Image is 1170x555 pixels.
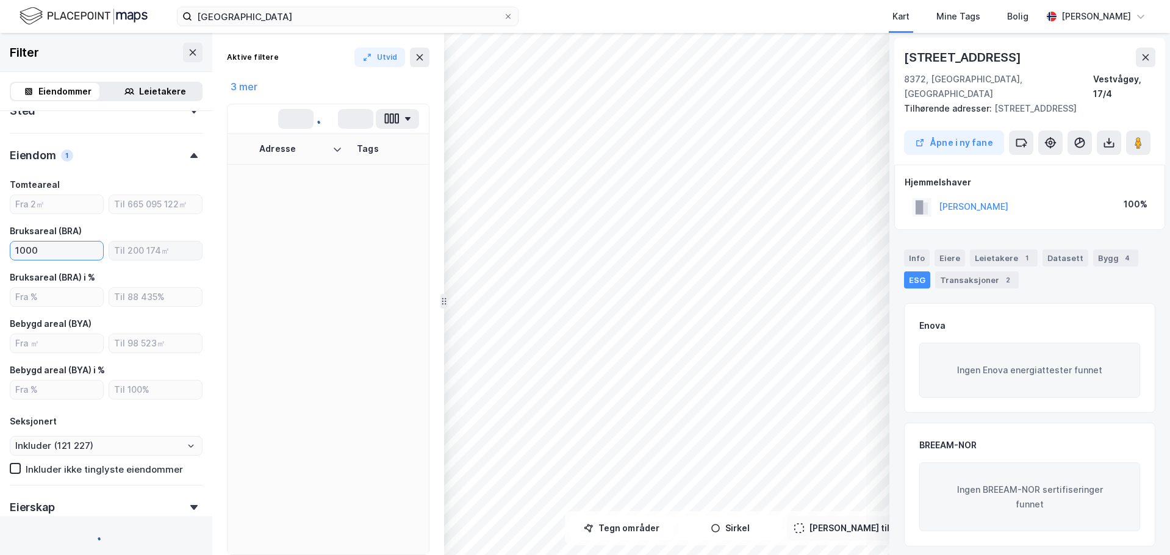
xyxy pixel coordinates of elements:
[935,271,1019,288] div: Transaksjoner
[192,7,503,26] input: Søk på adresse, matrikkel, gårdeiere, leietakere eller personer
[570,516,673,540] button: Tegn områder
[10,195,103,213] input: Fra 2㎡
[936,9,980,24] div: Mine Tags
[10,363,105,378] div: Bebygd areal (BYA) i %
[904,131,1004,155] button: Åpne i ny fane
[1124,197,1147,212] div: 100%
[1093,249,1138,267] div: Bygg
[109,288,202,306] input: Til 88 435%
[186,441,196,451] button: Open
[227,79,261,95] button: 3 mer
[919,462,1140,532] div: Ingen BREEAM-NOR sertifiseringer funnet
[1121,252,1133,264] div: 4
[109,242,202,260] input: Til 200 174㎡
[919,438,977,453] div: BREEAM-NOR
[10,177,60,192] div: Tomteareal
[904,48,1024,67] div: [STREET_ADDRESS]
[10,148,56,163] div: Eiendom
[139,84,186,99] div: Leietakere
[259,143,328,155] div: Adresse
[904,103,994,113] span: Tilhørende adresser:
[109,195,202,213] input: Til 665 095 122㎡
[904,101,1146,116] div: [STREET_ADDRESS]
[10,414,57,429] div: Seksjonert
[905,175,1155,190] div: Hjemmelshaver
[357,143,489,155] div: Tags
[10,288,103,306] input: Fra %
[316,109,336,129] img: spinner.a6d8c91a73a9ac5275cf975e30b51cfb.svg
[10,242,103,260] input: Fra ㎡
[1109,496,1170,555] div: Kontrollprogram for chat
[1109,496,1170,555] iframe: Chat Widget
[892,9,910,24] div: Kart
[919,343,1140,398] div: Ingen Enova energiattester funnet
[1002,274,1014,286] div: 2
[26,464,183,475] div: Inkluder ikke tinglyste eiendommer
[96,526,116,545] img: spinner.a6d8c91a73a9ac5275cf975e30b51cfb.svg
[904,72,1093,101] div: 8372, [GEOGRAPHIC_DATA], [GEOGRAPHIC_DATA]
[10,500,54,515] div: Eierskap
[935,249,965,267] div: Eiere
[20,5,148,27] img: logo.f888ab2527a4732fd821a326f86c7f29.svg
[10,381,103,399] input: Fra %
[1021,252,1033,264] div: 1
[109,334,202,353] input: Til 98 523㎡
[109,381,202,399] input: Til 100%
[10,224,82,238] div: Bruksareal (BRA)
[809,521,938,535] div: [PERSON_NAME] til kartutsnitt
[904,249,930,267] div: Info
[970,249,1038,267] div: Leietakere
[919,318,946,333] div: Enova
[10,270,95,285] div: Bruksareal (BRA) i %
[678,516,782,540] button: Sirkel
[1093,72,1155,101] div: Vestvågøy, 17/4
[10,43,39,62] div: Filter
[227,52,279,62] div: Aktive filtere
[10,334,103,353] input: Fra ㎡
[1043,249,1088,267] div: Datasett
[61,149,73,162] div: 1
[38,84,92,99] div: Eiendommer
[1061,9,1131,24] div: [PERSON_NAME]
[1007,9,1028,24] div: Bolig
[10,437,202,455] input: ClearOpen
[354,48,406,67] button: Utvid
[904,271,930,288] div: ESG
[10,317,92,331] div: Bebygd areal (BYA)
